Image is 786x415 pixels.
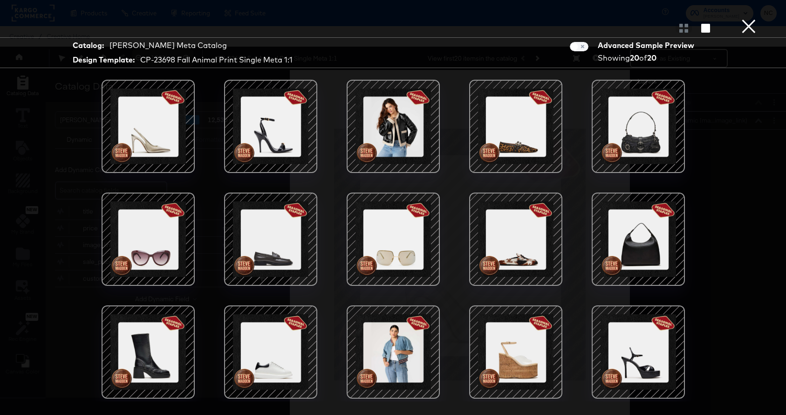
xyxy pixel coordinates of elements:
[140,55,293,65] div: CP-23698 Fall Animal Print Single Meta 1:1
[598,53,697,63] div: Showing of
[73,40,104,51] strong: Catalog:
[109,40,227,51] div: [PERSON_NAME] Meta Catalog
[630,53,639,62] strong: 20
[647,53,656,62] strong: 20
[73,55,135,65] strong: Design Template:
[598,40,697,51] div: Advanced Sample Preview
